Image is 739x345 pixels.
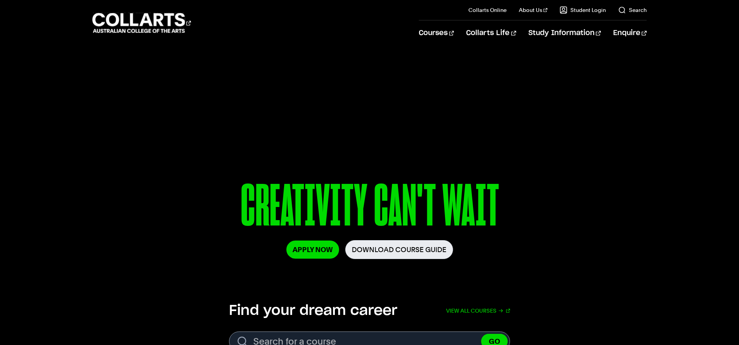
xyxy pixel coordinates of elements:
a: Courses [419,20,454,46]
a: Apply Now [286,241,339,259]
a: Collarts Online [468,6,507,14]
p: CREATIVITY CAN'T WAIT [155,177,584,240]
a: Study Information [528,20,601,46]
div: Go to homepage [92,12,191,34]
a: Enquire [613,20,647,46]
a: Collarts Life [466,20,516,46]
h2: Find your dream career [229,302,397,319]
a: Download Course Guide [345,240,453,259]
a: Search [618,6,647,14]
a: About Us [519,6,547,14]
a: View all courses [446,302,510,319]
a: Student Login [560,6,606,14]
